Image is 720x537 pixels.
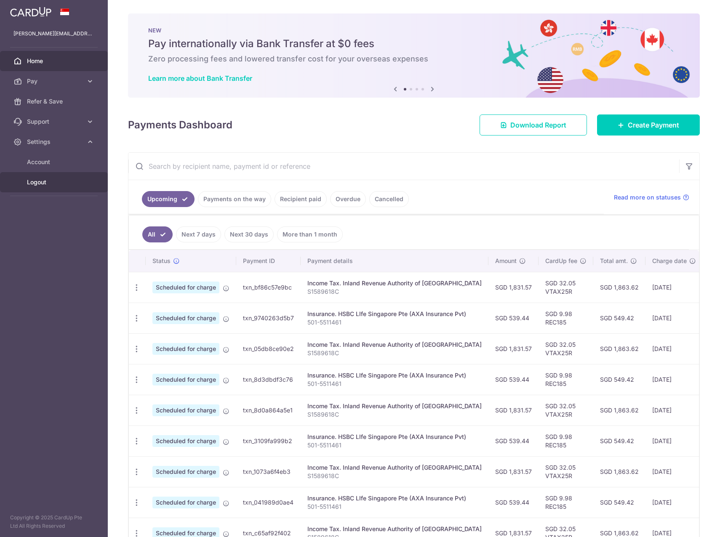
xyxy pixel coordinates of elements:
p: [PERSON_NAME][EMAIL_ADDRESS][DOMAIN_NAME] [13,29,94,38]
th: Payment ID [236,250,301,272]
td: SGD 32.05 VTAX25R [539,272,593,303]
span: Scheduled for charge [152,435,219,447]
a: Read more on statuses [614,193,689,202]
a: Cancelled [369,191,409,207]
td: txn_8d0a864a5e1 [236,395,301,425]
td: SGD 1,863.62 [593,272,645,303]
span: Scheduled for charge [152,404,219,416]
h4: Payments Dashboard [128,117,232,133]
td: [DATE] [645,303,703,333]
td: SGD 32.05 VTAX25R [539,456,593,487]
span: Scheduled for charge [152,343,219,355]
td: [DATE] [645,364,703,395]
td: [DATE] [645,425,703,456]
p: 501-5511461 [307,380,482,388]
td: [DATE] [645,456,703,487]
td: SGD 1,831.57 [488,395,539,425]
p: S1589618C [307,287,482,296]
span: Total amt. [600,257,628,265]
span: Refer & Save [27,97,83,106]
div: Income Tax. Inland Revenue Authority of [GEOGRAPHIC_DATA] [307,463,482,472]
p: NEW [148,27,680,34]
td: SGD 1,831.57 [488,456,539,487]
td: SGD 9.98 REC185 [539,364,593,395]
span: Account [27,158,83,166]
td: [DATE] [645,487,703,518]
td: SGD 539.44 [488,303,539,333]
p: 501-5511461 [307,318,482,327]
td: txn_9740263d5b7 [236,303,301,333]
td: SGD 1,831.57 [488,272,539,303]
span: Scheduled for charge [152,466,219,478]
a: Create Payment [597,114,700,136]
p: 501-5511461 [307,441,482,449]
td: SGD 1,863.62 [593,395,645,425]
span: Logout [27,178,83,186]
span: Scheduled for charge [152,282,219,293]
span: Create Payment [628,120,679,130]
td: SGD 549.42 [593,303,645,333]
td: SGD 549.42 [593,364,645,395]
span: Scheduled for charge [152,312,219,324]
p: S1589618C [307,410,482,419]
a: Upcoming [142,191,195,207]
td: txn_041989d0ae4 [236,487,301,518]
td: txn_bf86c57e9bc [236,272,301,303]
td: SGD 1,831.57 [488,333,539,364]
div: Insurance. HSBC LIfe Singapore Pte (AXA Insurance Pvt) [307,371,482,380]
td: SGD 9.98 REC185 [539,303,593,333]
span: CardUp fee [545,257,577,265]
img: Bank transfer banner [128,13,700,98]
td: SGD 539.44 [488,425,539,456]
div: Income Tax. Inland Revenue Authority of [GEOGRAPHIC_DATA] [307,525,482,533]
td: txn_05db8ce90e2 [236,333,301,364]
span: Download Report [510,120,566,130]
td: [DATE] [645,395,703,425]
span: Scheduled for charge [152,497,219,508]
div: Insurance. HSBC LIfe Singapore Pte (AXA Insurance Pvt) [307,433,482,441]
a: Download Report [480,114,587,136]
a: Recipient paid [275,191,327,207]
span: Support [27,117,83,126]
a: Overdue [330,191,366,207]
a: All [142,226,173,242]
a: Next 30 days [224,226,274,242]
td: txn_8d3dbdf3c76 [236,364,301,395]
p: S1589618C [307,349,482,357]
div: Insurance. HSBC LIfe Singapore Pte (AXA Insurance Pvt) [307,310,482,318]
td: SGD 539.44 [488,364,539,395]
input: Search by recipient name, payment id or reference [128,153,679,180]
span: Pay [27,77,83,85]
a: More than 1 month [277,226,343,242]
p: S1589618C [307,472,482,480]
div: Income Tax. Inland Revenue Authority of [GEOGRAPHIC_DATA] [307,340,482,349]
td: SGD 539.44 [488,487,539,518]
span: Scheduled for charge [152,374,219,385]
a: Payments on the way [198,191,271,207]
td: SGD 1,863.62 [593,333,645,364]
span: Home [27,57,83,65]
h6: Zero processing fees and lowered transfer cost for your overseas expenses [148,54,680,64]
td: SGD 9.98 REC185 [539,425,593,456]
a: Learn more about Bank Transfer [148,74,252,82]
div: Insurance. HSBC LIfe Singapore Pte (AXA Insurance Pvt) [307,494,482,502]
img: CardUp [10,7,51,17]
span: Settings [27,138,83,146]
span: Status [152,257,171,265]
td: SGD 32.05 VTAX25R [539,333,593,364]
td: SGD 9.98 REC185 [539,487,593,518]
a: Next 7 days [176,226,221,242]
td: txn_3109fa999b2 [236,425,301,456]
span: Charge date [652,257,687,265]
span: Amount [495,257,517,265]
td: [DATE] [645,272,703,303]
div: Income Tax. Inland Revenue Authority of [GEOGRAPHIC_DATA] [307,402,482,410]
td: SGD 32.05 VTAX25R [539,395,593,425]
p: 501-5511461 [307,502,482,511]
span: Read more on statuses [614,193,681,202]
td: txn_1073a6f4eb3 [236,456,301,487]
h5: Pay internationally via Bank Transfer at $0 fees [148,37,680,51]
td: SGD 549.42 [593,425,645,456]
td: SGD 1,863.62 [593,456,645,487]
th: Payment details [301,250,488,272]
